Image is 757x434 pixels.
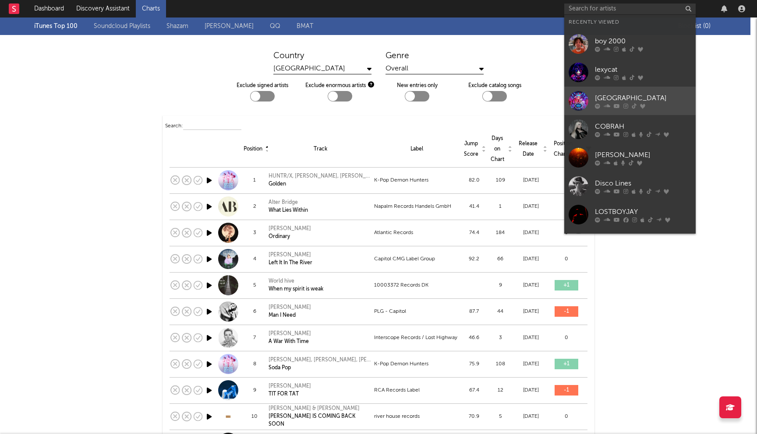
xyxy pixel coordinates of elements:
div: 4 [242,254,267,264]
div: 44 [488,306,513,317]
div: Days on Chart [489,133,511,165]
div: 5 [488,411,513,422]
div: Position [244,144,265,154]
td: 41.4 [461,193,487,220]
div: [PERSON_NAME] IS COMING BACK SOON [269,413,372,428]
div: 1 [488,201,513,212]
td: 70.9 [461,403,487,430]
div: K-Pop Demon Hunters [374,175,460,185]
div: Left It In The River [269,259,312,267]
div: Man I Need [269,311,311,319]
button: Exclude enormous artists [368,81,374,87]
td: [DATE] [513,220,548,246]
div: LOSTBOYJAY [595,206,691,217]
a: [PERSON_NAME]A War With Time [269,330,311,346]
div: COBRAH [595,121,691,132]
div: [PERSON_NAME] [269,330,311,338]
span: Blocklist [678,23,716,29]
div: river house records [374,411,460,422]
a: boy 2000 [564,30,696,58]
a: [PERSON_NAME]Man I Need [269,304,311,319]
td: 0 [548,246,584,272]
div: Recently Viewed [569,17,691,28]
td: 92.2 [461,246,487,272]
div: 8 [242,359,267,369]
div: HUNTR/X, [PERSON_NAME], [PERSON_NAME], REI AMI & KPop Demon Hunters Cast [269,172,372,180]
a: [PERSON_NAME]TIT FOR TAT [269,382,311,398]
a: [GEOGRAPHIC_DATA] [564,87,696,115]
a: [PERSON_NAME] [564,143,696,172]
div: 10 [242,411,267,422]
div: PLG - Capitol [374,306,460,317]
td: 0 [548,193,584,220]
div: World hive [269,277,323,285]
div: Soda Pop [269,364,372,372]
label: Exclude catalog songs [468,80,521,91]
a: Alter BridgeWhat Lies Within [269,199,308,214]
div: [PERSON_NAME] [595,150,691,160]
div: 3 [242,227,267,238]
a: World hiveWhen my spirit is weak [269,277,323,293]
div: 6 [242,306,267,317]
a: [PERSON_NAME]Ordinary [269,225,311,241]
div: 10003372 Records DK [374,280,460,290]
td: [DATE] [513,351,548,377]
td: 46.6 [461,325,487,351]
td: [DATE] [513,298,548,325]
a: lexycat [564,58,696,87]
div: [PERSON_NAME] [269,251,312,259]
div: Alter Bridge [269,199,308,206]
div: 3 [488,332,513,343]
div: RCA Records Label [374,385,460,395]
td: [DATE] [513,246,548,272]
div: 108 [488,359,513,369]
a: Shazam [166,21,188,31]
div: [PERSON_NAME] [269,382,311,390]
a: [PERSON_NAME] & [PERSON_NAME][PERSON_NAME] IS COMING BACK SOON [269,405,372,428]
span: Search: [165,123,183,129]
div: 5 [242,280,267,290]
div: 9 [488,280,513,290]
td: 0 [548,403,584,430]
td: [DATE] [513,403,548,430]
div: - 1 [555,385,578,395]
a: HUNTR/X, [PERSON_NAME], [PERSON_NAME], REI AMI & KPop Demon Hunters CastGolden [269,172,372,188]
td: [DATE] [513,377,548,403]
div: Atlantic Records [374,227,460,238]
td: 75.9 [461,351,487,377]
div: K-Pop Demon Hunters [374,359,460,369]
div: + 1 [555,359,578,369]
a: BMAT [297,21,313,31]
td: 0 [548,167,584,193]
div: When my spirit is weak [269,285,323,293]
div: Label [375,144,459,154]
div: - 1 [555,306,578,317]
div: Exclude enormous artists [305,80,374,91]
div: 7 [242,332,267,343]
a: Disco Lines [564,172,696,200]
td: [DATE] [513,167,548,193]
div: Disco Lines [595,178,691,189]
a: Soundcloud Playlists [94,21,150,31]
td: 82.0 [461,167,487,193]
td: 87.7 [461,298,487,325]
div: [GEOGRAPHIC_DATA] [595,93,691,103]
a: LOSTBOYJAY [564,200,696,229]
a: COBRAH [564,115,696,143]
div: 109 [488,175,513,185]
div: Ordinary [269,233,311,241]
td: [DATE] [513,325,548,351]
div: 1 [242,175,267,185]
div: [PERSON_NAME] & [PERSON_NAME] [269,405,372,413]
div: Release Date [516,139,546,160]
div: [GEOGRAPHIC_DATA] [273,63,371,74]
div: Track [270,144,371,154]
div: lexycat [595,64,691,75]
td: [DATE] [513,193,548,220]
a: [PERSON_NAME], [PERSON_NAME], [PERSON_NAME], [PERSON_NAME], [PERSON_NAME], [PERSON_NAME] & KPop D... [269,356,372,372]
td: 67.4 [461,377,487,403]
div: Country [273,51,371,61]
a: [PERSON_NAME] [205,21,254,31]
div: [PERSON_NAME] [269,304,311,311]
div: Interscope Records / Lost Highway [374,332,460,343]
